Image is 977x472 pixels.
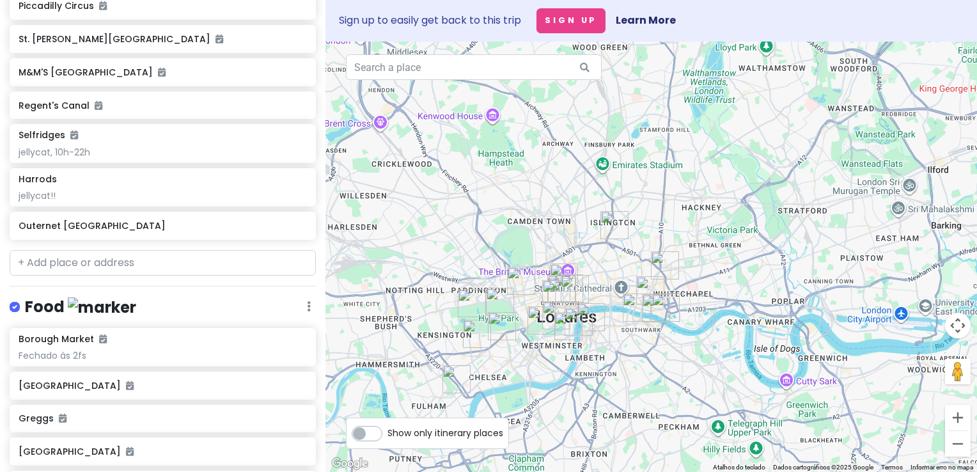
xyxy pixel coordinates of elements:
div: Tower Bridge [652,294,680,322]
a: Abrir esta área no Google Maps (abre uma nova janela) [329,455,371,472]
i: Added to itinerary [59,414,66,423]
h6: M&M'S [GEOGRAPHIC_DATA] [19,67,307,78]
input: Search a place [346,54,602,80]
div: Chinatown [547,275,575,303]
div: West End [555,274,583,303]
i: Added to itinerary [99,1,107,10]
button: Aumentar o zoom [945,405,971,430]
div: Hyde Park [486,288,514,316]
i: Added to itinerary [126,447,134,456]
button: Atalhos do teclado [713,463,765,472]
button: Sign Up [536,8,606,33]
div: St. James's Park [542,301,570,329]
h6: [GEOGRAPHIC_DATA] [19,380,307,391]
button: Controles da câmera no mapa [945,313,971,338]
i: Added to itinerary [99,334,107,343]
h6: Borough Market [19,333,107,345]
div: Nando's Waterloo [577,303,605,331]
div: Regent's Canal [600,211,629,239]
button: Arraste o Pegman até o mapa para abrir o Street View [945,359,971,384]
input: + Add place or address [10,250,316,276]
div: M&M'S London [547,278,575,306]
div: Greggs [548,278,576,306]
h6: Greggs [19,413,307,424]
a: Learn More [616,13,676,28]
i: Added to itinerary [70,130,78,139]
img: Google [329,455,371,472]
div: Natural History Museum [463,320,491,348]
div: Borough Market [623,294,651,322]
span: Dados cartográficos ©2025 Google [773,464,873,471]
div: Palácio de Buckingham [528,306,556,334]
div: Outernet London [550,264,578,292]
h6: St. [PERSON_NAME][GEOGRAPHIC_DATA] [19,33,307,45]
a: Termos (abre em uma nova guia) [881,464,903,471]
div: Kensington Gardens [458,289,486,317]
button: Diminuir o zoom [945,431,971,457]
a: Informar erro no mapa [911,464,973,471]
div: jellycat, 10h-22h [19,146,307,158]
span: Show only itinerary places [387,426,503,440]
div: Harrods [488,312,516,340]
div: Westminster Abbey [554,312,582,340]
div: Piccadilly Circus [542,280,570,308]
i: Added to itinerary [158,68,166,77]
i: Added to itinerary [215,35,223,43]
div: Sky Garden [636,276,664,304]
img: marker [68,297,136,317]
div: Five Guys Burgers and Fries Tower Bridge [642,294,670,322]
div: Old Spitalfields Market [651,251,679,279]
h6: Outernet [GEOGRAPHIC_DATA] [19,220,307,232]
h6: Selfridges [19,129,78,141]
div: Stamford Bridge Hotel London [442,365,471,393]
div: Covent Garden [561,275,589,303]
div: Westminster Bridge [565,308,593,336]
i: Added to itinerary [95,101,102,110]
div: jellycat!! [19,190,307,201]
h4: Food [25,297,136,318]
div: Fechado às 2fs [19,350,307,361]
h6: Harrods [19,173,57,185]
div: Selfridges [507,267,535,295]
h6: [GEOGRAPHIC_DATA] [19,446,307,457]
h6: Regent's Canal [19,100,307,111]
i: Added to itinerary [126,381,134,390]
